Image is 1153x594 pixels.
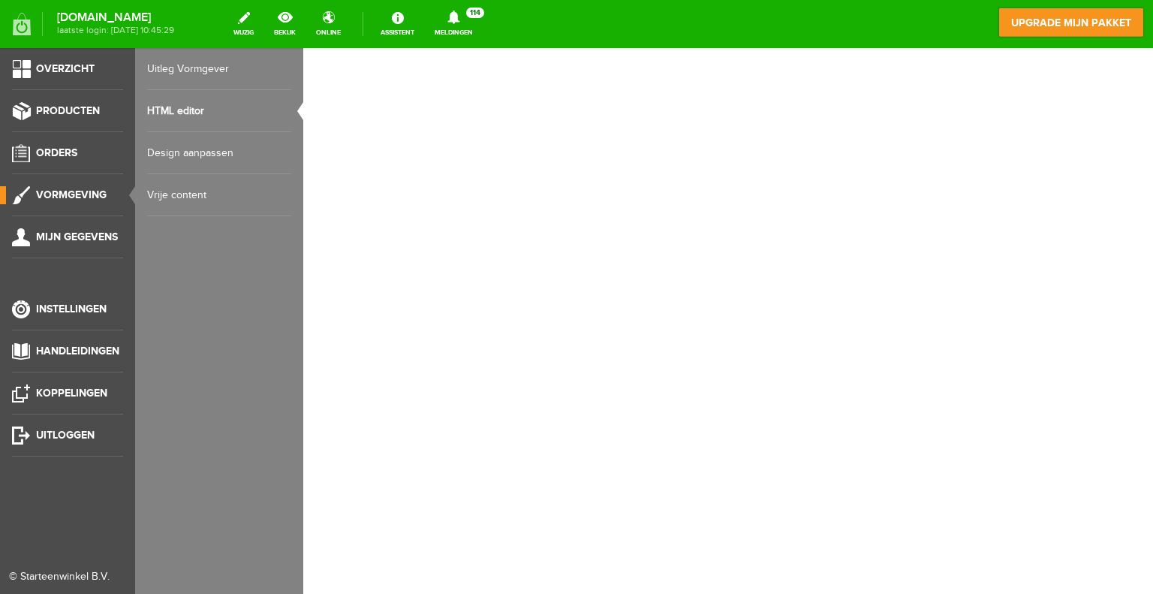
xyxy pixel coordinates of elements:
[36,231,118,243] span: Mijn gegevens
[147,174,291,216] a: Vrije content
[36,146,77,159] span: Orders
[466,8,484,18] span: 114
[147,48,291,90] a: Uitleg Vormgever
[36,303,107,315] span: Instellingen
[36,104,100,117] span: Producten
[224,8,263,41] a: wijzig
[372,8,423,41] a: Assistent
[265,8,305,41] a: bekijk
[36,62,95,75] span: Overzicht
[147,90,291,132] a: HTML editor
[36,345,119,357] span: Handleidingen
[36,387,107,400] span: Koppelingen
[998,8,1144,38] a: upgrade mijn pakket
[36,429,95,442] span: Uitloggen
[307,8,350,41] a: online
[426,8,482,41] a: Meldingen114
[36,188,107,201] span: Vormgeving
[9,569,114,585] div: © Starteenwinkel B.V.
[147,132,291,174] a: Design aanpassen
[57,14,174,22] strong: [DOMAIN_NAME]
[57,26,174,35] span: laatste login: [DATE] 10:45:29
